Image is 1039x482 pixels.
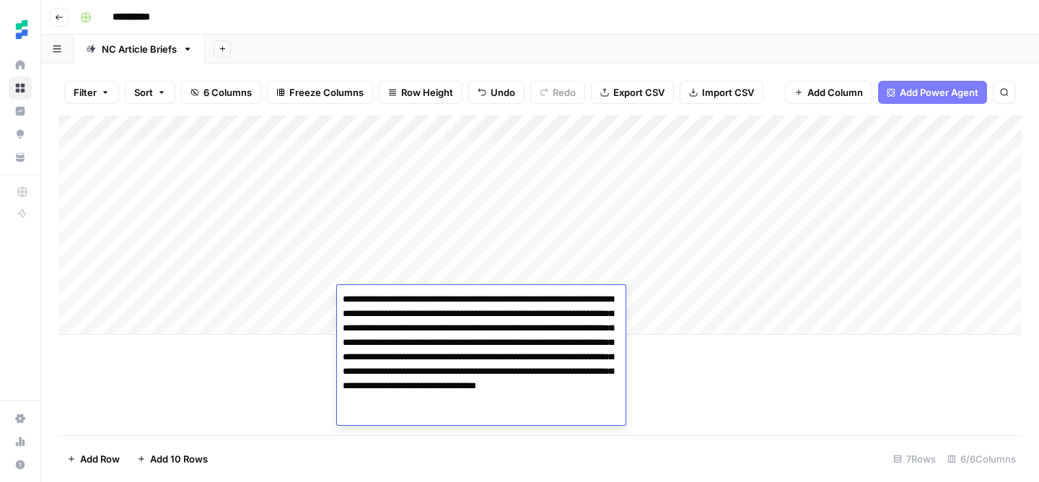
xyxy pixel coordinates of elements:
button: Add 10 Rows [128,447,216,470]
span: Undo [491,85,515,100]
span: Export CSV [613,85,665,100]
a: Browse [9,76,32,100]
span: Sort [134,85,153,100]
button: Freeze Columns [267,81,373,104]
button: Filter [64,81,119,104]
a: Opportunities [9,123,32,146]
button: Row Height [379,81,462,104]
span: Add Row [80,452,120,466]
div: 7 Rows [887,447,942,470]
button: 6 Columns [181,81,261,104]
button: Redo [530,81,585,104]
button: Import CSV [680,81,763,104]
span: 6 Columns [203,85,252,100]
button: Workspace: Ten Speed [9,12,32,48]
button: Sort [125,81,175,104]
span: Row Height [401,85,453,100]
span: Import CSV [702,85,754,100]
span: Filter [74,85,97,100]
button: Undo [468,81,525,104]
button: Help + Support [9,453,32,476]
button: Add Power Agent [878,81,987,104]
span: Add Column [807,85,863,100]
span: Add Power Agent [900,85,978,100]
span: Redo [553,85,576,100]
span: Add 10 Rows [150,452,208,466]
div: 6/6 Columns [942,447,1022,470]
a: Settings [9,407,32,430]
a: Usage [9,430,32,453]
div: NC Article Briefs [102,42,177,56]
span: Freeze Columns [289,85,364,100]
a: Your Data [9,146,32,169]
button: Add Row [58,447,128,470]
button: Export CSV [591,81,674,104]
a: Home [9,53,32,76]
img: Ten Speed Logo [9,17,35,43]
button: Add Column [785,81,872,104]
a: Insights [9,100,32,123]
a: NC Article Briefs [74,35,205,63]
